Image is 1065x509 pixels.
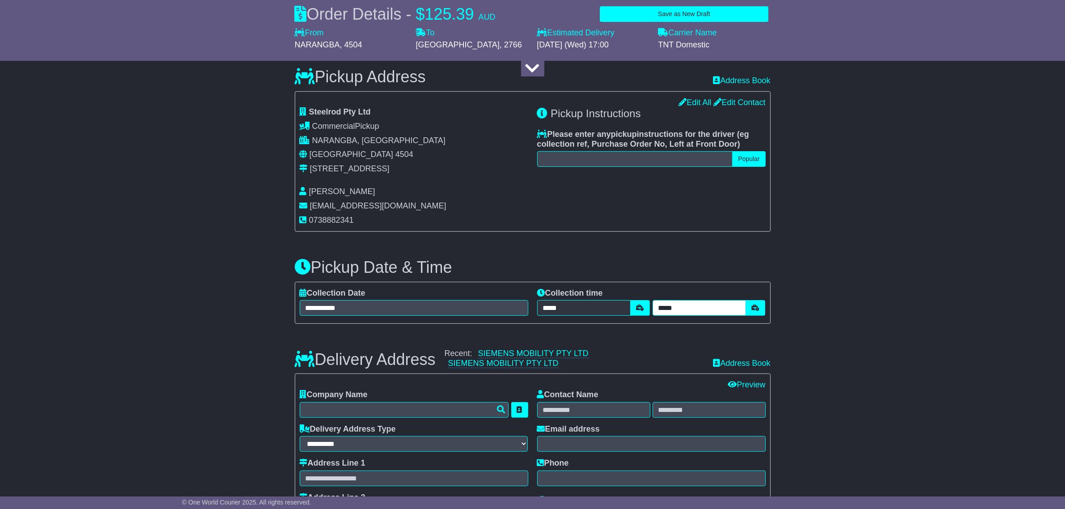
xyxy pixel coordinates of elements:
label: Address Line 1 [300,458,365,468]
h3: Delivery Address [295,351,436,369]
span: 0738882341 [309,216,354,225]
label: Carrier Name [658,28,717,38]
span: [PERSON_NAME] [309,187,375,196]
h3: Pickup Date & Time [295,259,771,276]
label: Estimated Delivery [537,28,649,38]
span: © One World Courier 2025. All rights reserved. [182,499,311,506]
label: Collection time [537,288,603,298]
div: TNT Domestic [658,40,771,50]
label: From [295,28,324,38]
span: AUD [479,13,496,21]
div: [STREET_ADDRESS] [310,164,390,174]
a: SIEMENS MOBILITY PTY LTD [478,349,589,358]
button: Save as New Draft [600,6,768,22]
span: 4504 [395,150,413,159]
a: Edit All [679,98,711,107]
div: [DATE] (Wed) 17:00 [537,40,649,50]
span: NARANGBA, [GEOGRAPHIC_DATA] [312,136,446,145]
span: [GEOGRAPHIC_DATA] [416,40,500,49]
label: Company Name [300,390,368,400]
span: NARANGBA [295,40,340,49]
span: $ [416,5,425,23]
span: [GEOGRAPHIC_DATA] [310,150,393,159]
span: , 2766 [500,40,522,49]
a: Edit Contact [713,98,765,107]
label: Address Line 2 [300,493,365,503]
a: Preview [728,380,765,389]
div: Recent: [445,349,704,368]
span: Pickup Instructions [551,107,641,119]
span: , 4504 [340,40,362,49]
label: Delivery Address Type [300,424,396,434]
div: Order Details - [295,4,496,24]
span: Commercial [312,122,355,131]
a: Address Book [713,76,770,86]
label: Contact Name [537,390,598,400]
label: Please enter any instructions for the driver ( ) [537,130,766,149]
h3: Pickup Address [295,68,426,86]
button: Popular [732,151,765,167]
div: Pickup [300,122,528,131]
a: Address Book [713,359,770,368]
label: Phone [537,458,569,468]
label: Collection Date [300,288,365,298]
label: Email address [537,424,600,434]
span: Delivery Instructions [551,496,647,508]
span: Steelrod Pty Ltd [309,107,371,116]
span: [EMAIL_ADDRESS][DOMAIN_NAME] [310,201,446,210]
span: pickup [611,130,637,139]
span: eg collection ref, Purchase Order No, Left at Front Door [537,130,749,148]
label: To [416,28,435,38]
span: 125.39 [425,5,474,23]
a: SIEMENS MOBILITY PTY LTD [448,359,559,368]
